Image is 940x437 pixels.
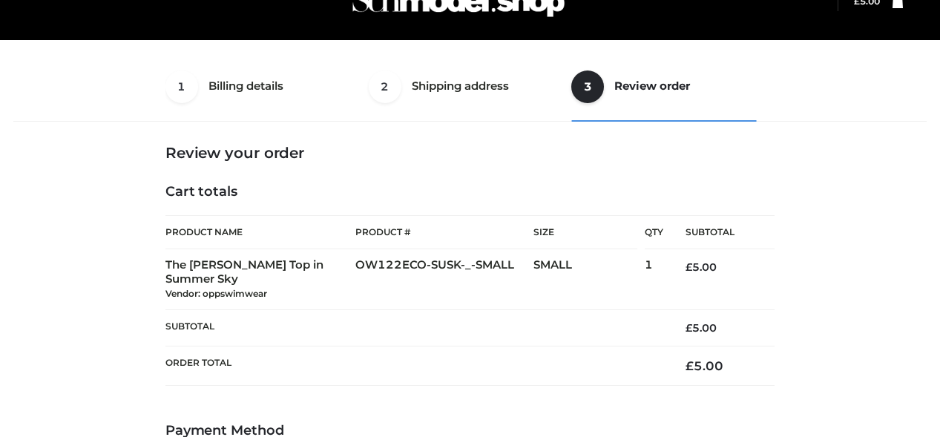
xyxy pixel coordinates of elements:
h3: Review your order [165,144,775,162]
th: Qty [645,215,663,249]
small: Vendor: oppswimwear [165,288,267,299]
td: SMALL [533,249,645,309]
th: Order Total [165,346,663,385]
td: The [PERSON_NAME] Top in Summer Sky [165,249,355,309]
th: Product Name [165,215,355,249]
span: £ [686,358,694,373]
th: Subtotal [663,216,775,249]
h4: Cart totals [165,184,775,200]
td: 1 [645,249,663,309]
th: Size [533,216,637,249]
th: Subtotal [165,309,663,346]
span: £ [686,321,692,335]
span: £ [686,260,692,274]
td: OW122ECO-SUSK-_-SMALL [355,249,533,309]
bdi: 5.00 [686,358,723,373]
bdi: 5.00 [686,321,717,335]
bdi: 5.00 [686,260,717,274]
th: Product # [355,215,533,249]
